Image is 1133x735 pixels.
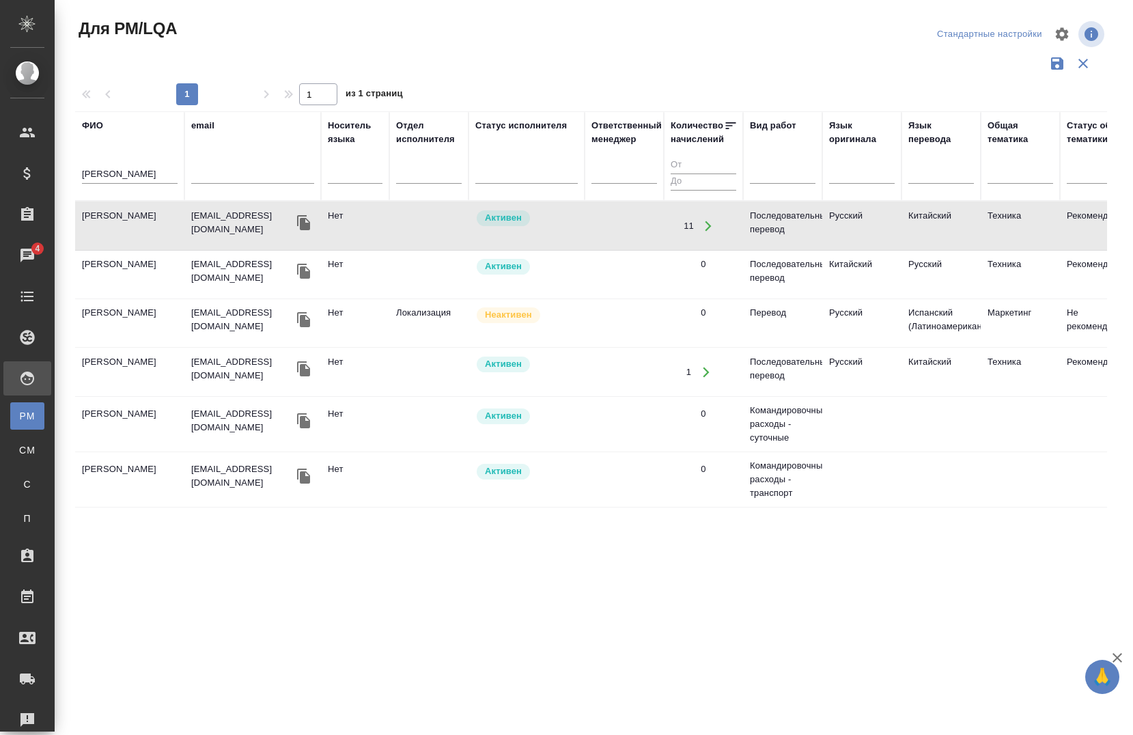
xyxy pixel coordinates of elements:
[1091,663,1114,691] span: 🙏
[294,309,314,330] button: Скопировать
[901,348,981,396] td: Китайский
[10,471,44,498] a: С
[485,409,522,423] p: Активен
[743,397,822,452] td: Командировочные расходы - суточные
[191,119,214,133] div: email
[908,119,974,146] div: Язык перевода
[75,456,184,503] td: [PERSON_NAME]
[701,407,705,421] div: 0
[17,512,38,525] span: П
[988,119,1053,146] div: Общая тематика
[321,400,389,448] td: Нет
[328,119,382,146] div: Носитель языка
[743,251,822,299] td: Последовательный перевод
[901,202,981,250] td: Китайский
[75,348,184,396] td: [PERSON_NAME]
[396,119,462,146] div: Отдел исполнителя
[1067,119,1132,146] div: Статус общей тематики
[321,299,389,347] td: Нет
[829,119,895,146] div: Язык оригинала
[17,409,38,423] span: PM
[485,260,522,273] p: Активен
[82,119,103,133] div: ФИО
[475,258,578,276] div: Рядовой исполнитель: назначай с учетом рейтинга
[10,505,44,532] a: П
[475,119,567,133] div: Статус исполнителя
[750,119,796,133] div: Вид работ
[1044,51,1070,77] button: Сохранить фильтры
[191,209,294,236] p: [EMAIL_ADDRESS][DOMAIN_NAME]
[17,443,38,457] span: CM
[485,211,522,225] p: Активен
[475,407,578,426] div: Рядовой исполнитель: назначай с учетом рейтинга
[485,308,532,322] p: Неактивен
[671,157,736,174] input: От
[822,251,901,299] td: Китайский
[1070,51,1096,77] button: Сбросить фильтры
[701,462,705,476] div: 0
[75,400,184,448] td: [PERSON_NAME]
[934,24,1046,45] div: split button
[485,357,522,371] p: Активен
[191,355,294,383] p: [EMAIL_ADDRESS][DOMAIN_NAME]
[475,306,578,324] div: Наши пути разошлись: исполнитель с нами не работает
[684,219,694,233] div: 11
[1046,18,1078,51] span: Настроить таблицу
[981,348,1060,396] td: Техника
[671,119,724,146] div: Количество начислений
[822,202,901,250] td: Русский
[75,202,184,250] td: [PERSON_NAME]
[10,436,44,464] a: CM
[591,119,662,146] div: Ответственный менеджер
[981,202,1060,250] td: Техника
[701,258,705,271] div: 0
[321,202,389,250] td: Нет
[695,212,723,240] button: Открыть работы
[191,258,294,285] p: [EMAIL_ADDRESS][DOMAIN_NAME]
[901,299,981,347] td: Испанский (Латиноамериканский)
[475,355,578,374] div: Рядовой исполнитель: назначай с учетом рейтинга
[321,251,389,299] td: Нет
[294,261,314,281] button: Скопировать
[294,411,314,431] button: Скопировать
[743,202,822,250] td: Последовательный перевод
[981,251,1060,299] td: Техника
[743,348,822,396] td: Последовательный перевод
[294,466,314,486] button: Скопировать
[1078,21,1107,47] span: Посмотреть информацию
[75,251,184,299] td: [PERSON_NAME]
[3,238,51,273] a: 4
[10,402,44,430] a: PM
[475,462,578,481] div: Рядовой исполнитель: назначай с учетом рейтинга
[901,251,981,299] td: Русский
[822,299,901,347] td: Русский
[1085,660,1119,694] button: 🙏
[294,212,314,233] button: Скопировать
[321,348,389,396] td: Нет
[75,299,184,347] td: [PERSON_NAME]
[27,242,48,255] span: 4
[692,358,720,386] button: Открыть работы
[671,174,736,191] input: До
[191,407,294,434] p: [EMAIL_ADDRESS][DOMAIN_NAME]
[75,18,177,40] span: Для PM/LQA
[822,348,901,396] td: Русский
[743,452,822,507] td: Командировочные расходы - транспорт
[294,359,314,379] button: Скопировать
[191,462,294,490] p: [EMAIL_ADDRESS][DOMAIN_NAME]
[743,299,822,347] td: Перевод
[485,464,522,478] p: Активен
[346,85,403,105] span: из 1 страниц
[191,306,294,333] p: [EMAIL_ADDRESS][DOMAIN_NAME]
[981,299,1060,347] td: Маркетинг
[686,365,691,379] div: 1
[701,306,705,320] div: 0
[389,299,468,347] td: Локализация
[17,477,38,491] span: С
[321,456,389,503] td: Нет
